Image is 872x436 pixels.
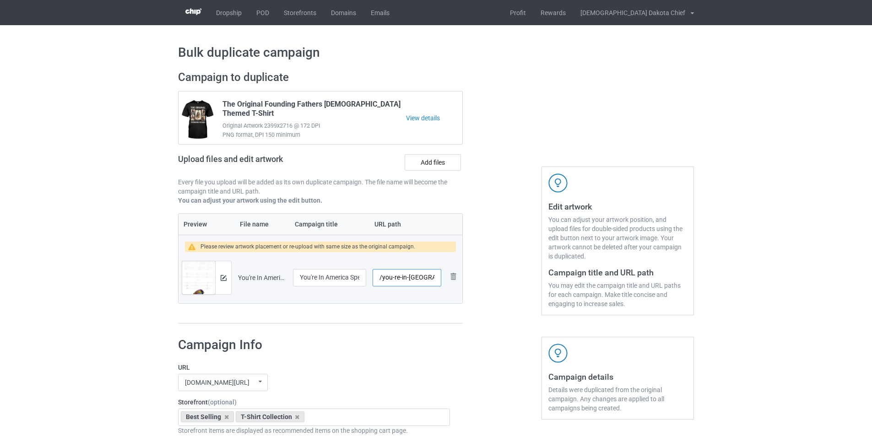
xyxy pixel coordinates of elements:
div: Best Selling [181,411,234,422]
div: T-Shirt Collection [236,411,305,422]
th: Preview [179,214,235,235]
img: svg+xml;base64,PD94bWwgdmVyc2lvbj0iMS4wIiBlbmNvZGluZz0iVVRGLTgiPz4KPHN2ZyB3aWR0aD0iMTRweCIgaGVpZ2... [221,275,227,281]
h1: Campaign Info [178,337,450,353]
b: You can adjust your artwork using the edit button. [178,197,322,204]
img: svg+xml;base64,PD94bWwgdmVyc2lvbj0iMS4wIiBlbmNvZGluZz0iVVRGLTgiPz4KPHN2ZyB3aWR0aD0iMjhweCIgaGVpZ2... [448,271,459,282]
a: View details [406,113,462,123]
th: File name [235,214,290,235]
div: Storefront items are displayed as recommended items on the shopping cart page. [178,426,450,435]
h2: Campaign to duplicate [178,70,463,85]
span: PNG format, DPI 150 minimum [222,130,406,140]
label: Storefront [178,398,450,407]
img: 3d383065fc803cdd16c62507c020ddf8.png [185,8,201,15]
h3: Campaign title and URL path [548,267,687,278]
h1: Bulk duplicate campaign [178,44,694,61]
div: Details were duplicated from the original campaign. Any changes are applied to all campaigns bein... [548,385,687,413]
div: Please review artwork placement or re-upload with same size as the original campaign. [200,242,415,252]
h2: Upload files and edit artwork [178,154,349,171]
label: Add files [405,154,461,171]
img: svg+xml;base64,PD94bWwgdmVyc2lvbj0iMS4wIiBlbmNvZGluZz0iVVRGLTgiPz4KPHN2ZyB3aWR0aD0iNDJweCIgaGVpZ2... [548,173,568,193]
span: The Original Founding Fathers [DEMOGRAPHIC_DATA] Themed T-Shirt [222,100,406,121]
th: URL path [369,214,444,235]
img: warning [188,243,200,250]
img: svg+xml;base64,PD94bWwgdmVyc2lvbj0iMS4wIiBlbmNvZGluZz0iVVRGLTgiPz4KPHN2ZyB3aWR0aD0iNDJweCIgaGVpZ2... [548,344,568,363]
span: (optional) [208,398,237,406]
label: URL [178,363,450,372]
th: Campaign title [290,214,369,235]
div: You can adjust your artwork position, and upload files for double-sided products using the edit b... [548,215,687,261]
h3: Campaign details [548,371,687,382]
p: Every file you upload will be added as its own duplicate campaign. The file name will become the ... [178,178,463,196]
div: You may edit the campaign title and URL paths for each campaign. Make title concise and engaging ... [548,281,687,308]
div: [DOMAIN_NAME][URL] [185,379,249,386]
div: You're In America Speak American Indigenous Native America T-Shirt.png [238,273,287,282]
h3: Edit artwork [548,201,687,212]
span: Original Artwork 2399x2716 @ 172 DPI [222,121,406,130]
img: original.png [182,261,215,305]
div: [DEMOGRAPHIC_DATA] Dakota Chief [573,1,685,24]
